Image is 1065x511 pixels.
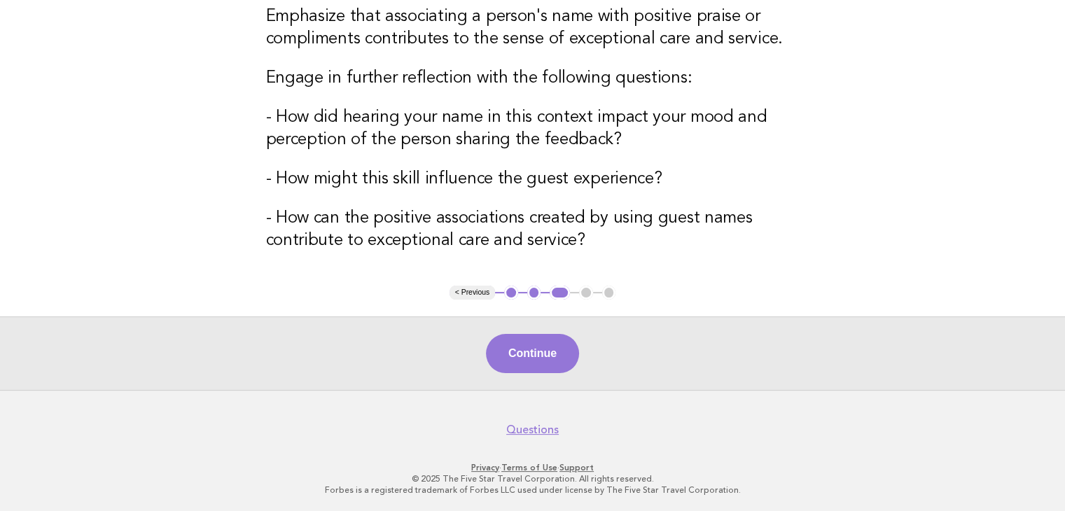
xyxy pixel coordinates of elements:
p: © 2025 The Five Star Travel Corporation. All rights reserved. [104,473,961,484]
button: < Previous [450,286,495,300]
a: Questions [506,423,559,437]
h3: - How might this skill influence the guest experience? [266,168,800,190]
button: Continue [486,334,579,373]
button: 1 [504,286,518,300]
h3: - How did hearing your name in this context impact your mood and perception of the person sharing... [266,106,800,151]
a: Privacy [471,463,499,472]
a: Support [559,463,594,472]
h3: Emphasize that associating a person's name with positive praise or compliments contributes to the... [266,6,800,50]
p: · · [104,462,961,473]
button: 3 [550,286,570,300]
button: 2 [527,286,541,300]
p: Forbes is a registered trademark of Forbes LLC used under license by The Five Star Travel Corpora... [104,484,961,496]
a: Terms of Use [501,463,557,472]
h3: Engage in further reflection with the following questions: [266,67,800,90]
h3: - How can the positive associations created by using guest names contribute to exceptional care a... [266,207,800,252]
